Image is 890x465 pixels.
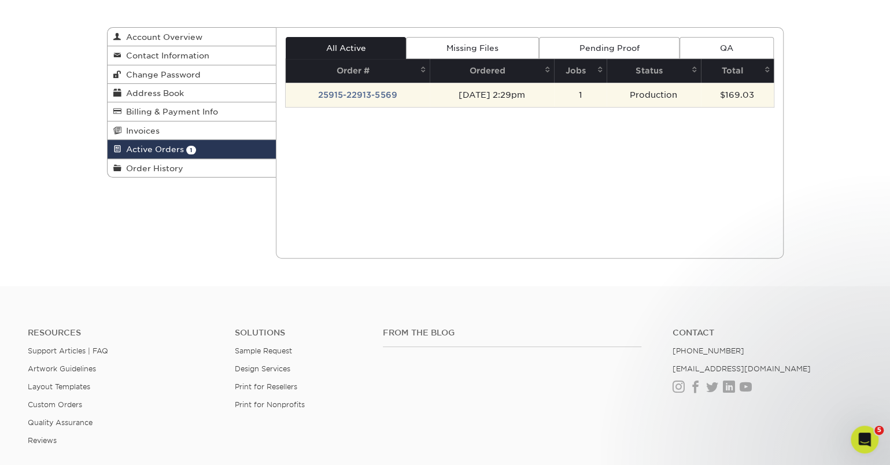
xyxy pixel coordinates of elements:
td: 1 [554,83,607,107]
span: Address Book [121,88,184,98]
span: Contact Information [121,51,209,60]
h4: Resources [28,328,217,338]
h4: Solutions [235,328,365,338]
a: Support Articles | FAQ [28,346,108,355]
a: Design Services [235,364,290,373]
th: Jobs [554,59,607,83]
td: Production [607,83,701,107]
span: Billing & Payment Info [121,107,218,116]
span: Account Overview [121,32,202,42]
a: Missing Files [406,37,538,59]
td: [DATE] 2:29pm [430,83,554,107]
a: Contact Information [108,46,276,65]
a: Billing & Payment Info [108,102,276,121]
span: Order History [121,164,183,173]
a: [PHONE_NUMBER] [673,346,744,355]
h4: From the Blog [383,328,641,338]
a: [EMAIL_ADDRESS][DOMAIN_NAME] [673,364,811,373]
a: Custom Orders [28,400,82,409]
span: Active Orders [121,145,184,154]
a: Active Orders 1 [108,140,276,158]
span: Change Password [121,70,201,79]
th: Status [607,59,701,83]
th: Total [701,59,774,83]
a: Artwork Guidelines [28,364,96,373]
a: Change Password [108,65,276,84]
a: Address Book [108,84,276,102]
a: Invoices [108,121,276,140]
a: Sample Request [235,346,292,355]
a: Print for Nonprofits [235,400,305,409]
a: Order History [108,159,276,177]
a: Layout Templates [28,382,90,391]
td: $169.03 [701,83,774,107]
a: QA [679,37,773,59]
a: Print for Resellers [235,382,297,391]
span: Invoices [121,126,160,135]
a: Contact [673,328,862,338]
th: Ordered [430,59,554,83]
a: Quality Assurance [28,418,93,427]
iframe: Intercom live chat [851,426,878,453]
td: 25915-22913-5569 [286,83,430,107]
a: Account Overview [108,28,276,46]
th: Order # [286,59,430,83]
span: 5 [874,426,884,435]
a: Pending Proof [539,37,679,59]
span: 1 [186,146,196,154]
a: All Active [286,37,406,59]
